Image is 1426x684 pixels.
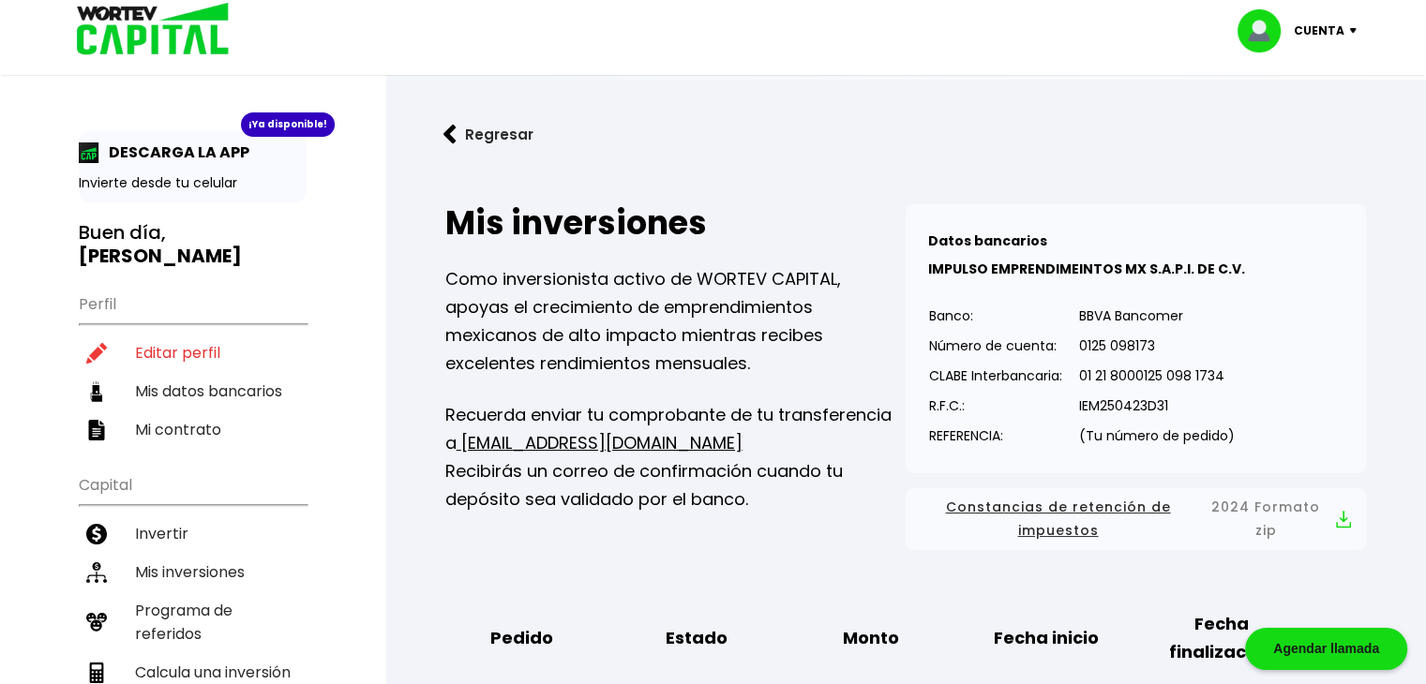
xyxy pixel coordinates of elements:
a: Programa de referidos [79,591,307,653]
b: Fecha inicio [994,624,1099,652]
p: Invierte desde tu celular [79,173,307,193]
span: Constancias de retención de impuestos [921,496,1195,543]
img: profile-image [1238,9,1294,52]
b: Estado [666,624,728,652]
div: Agendar llamada [1245,628,1407,670]
b: [PERSON_NAME] [79,243,242,269]
b: Datos bancarios [928,231,1047,250]
p: 01 21 8000125 098 1734 [1079,362,1235,390]
img: inversiones-icon.6695dc30.svg [86,562,107,583]
b: Fecha finalización [1148,610,1295,666]
p: Recuerda enviar tu comprobante de tu transferencia a Recibirás un correo de confirmación cuando t... [445,401,906,513]
img: icon-down [1344,28,1370,34]
button: Constancias de retención de impuestos2024 Formato zip [921,496,1351,543]
b: Monto [843,624,899,652]
p: REFERENCIA: [929,422,1062,450]
b: IMPULSO EMPRENDIMEINTOS MX S.A.P.I. DE C.V. [928,260,1245,278]
img: invertir-icon.b3b967d7.svg [86,524,107,544]
a: Mis inversiones [79,553,307,591]
ul: Perfil [79,283,307,449]
h3: Buen día, [79,221,307,268]
a: Editar perfil [79,334,307,372]
p: IEM250423D31 [1079,392,1235,420]
img: flecha izquierda [443,125,457,144]
a: Invertir [79,514,307,553]
a: Mi contrato [79,410,307,449]
a: [EMAIL_ADDRESS][DOMAIN_NAME] [457,431,743,454]
p: 0125 098173 [1079,332,1235,360]
p: R.F.C.: [929,392,1062,420]
img: calculadora-icon.17d418c4.svg [86,662,107,683]
button: Regresar [415,110,562,159]
img: editar-icon.952d3147.svg [86,343,107,364]
p: BBVA Bancomer [1079,302,1235,330]
p: (Tu número de pedido) [1079,422,1235,450]
p: Cuenta [1294,17,1344,45]
p: DESCARGA LA APP [99,141,249,164]
h2: Mis inversiones [445,204,906,242]
a: flecha izquierdaRegresar [415,110,1396,159]
div: ¡Ya disponible! [241,112,335,137]
img: datos-icon.10cf9172.svg [86,381,107,402]
img: contrato-icon.f2db500c.svg [86,420,107,440]
p: Como inversionista activo de WORTEV CAPITAL, apoyas el crecimiento de emprendimientos mexicanos d... [445,265,906,378]
p: CLABE Interbancaria: [929,362,1062,390]
img: app-icon [79,142,99,163]
b: Pedido [489,624,552,652]
p: Número de cuenta: [929,332,1062,360]
a: Mis datos bancarios [79,372,307,410]
p: Banco: [929,302,1062,330]
img: recomiendanos-icon.9b8e9327.svg [86,612,107,632]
